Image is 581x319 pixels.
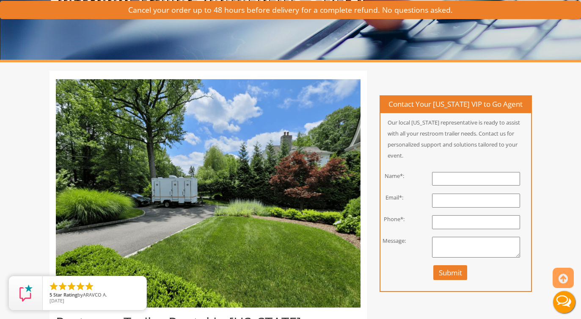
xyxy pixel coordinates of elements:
[49,281,59,291] li: 
[58,281,68,291] li: 
[374,172,415,180] div: Name*:
[84,281,94,291] li: 
[380,117,531,161] p: Our local [US_STATE] representative is ready to assist with all your restroom trailer needs. Cont...
[433,265,468,280] button: Submit
[50,297,64,304] span: [DATE]
[53,291,77,298] span: Star Rating
[83,291,107,298] span: ARAVCO A.
[374,237,415,245] div: Message:
[547,285,581,319] button: Live Chat
[374,215,415,223] div: Phone*:
[66,281,77,291] li: 
[374,194,415,202] div: Email*:
[17,285,34,302] img: Review Rating
[50,291,52,298] span: 5
[56,77,361,308] img: Restroom trailer surrounded by greenery and trees in New Hampshire
[75,281,85,291] li: 
[50,292,140,298] span: by
[380,96,531,113] h4: Contact Your [US_STATE] VIP to Go Agent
